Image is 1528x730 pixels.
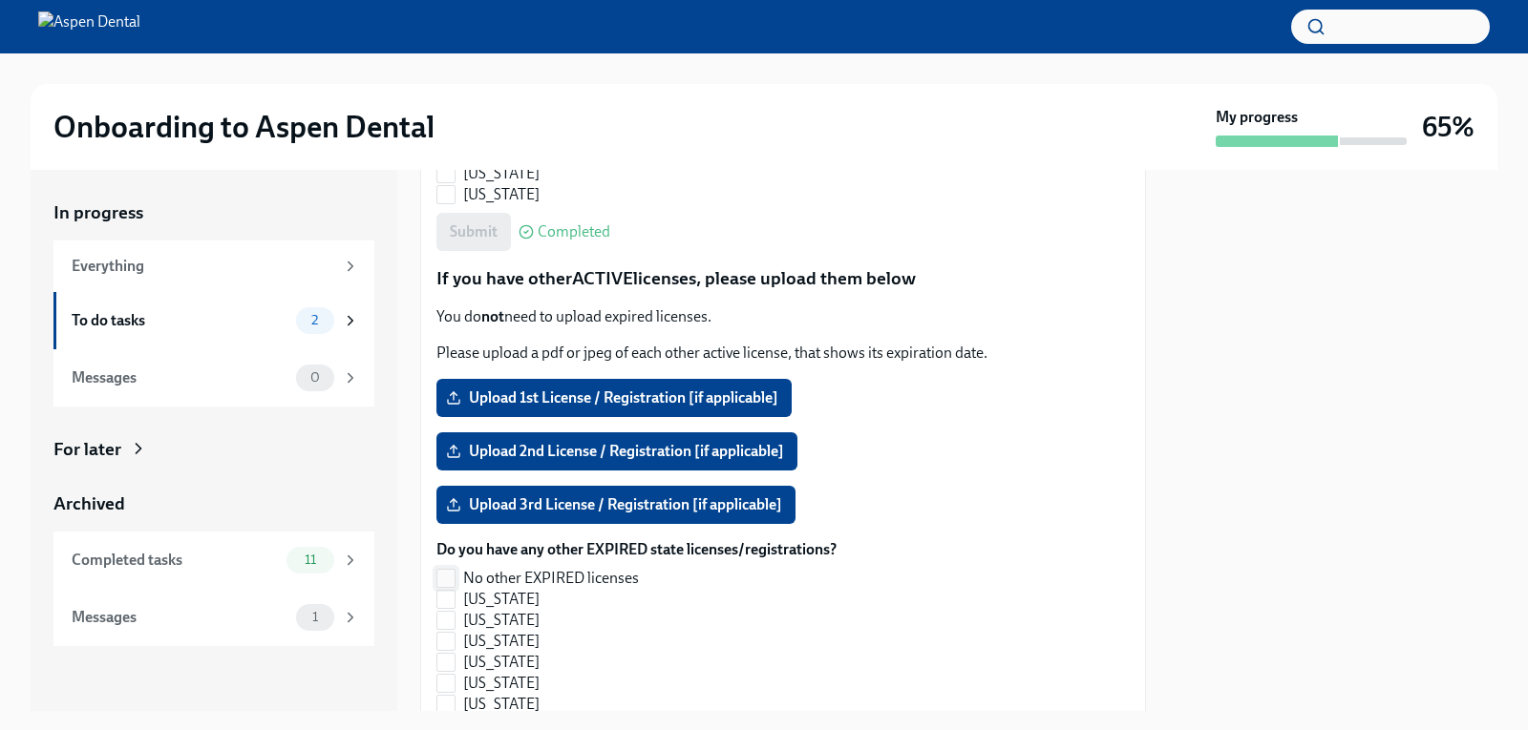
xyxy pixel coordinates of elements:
[463,652,540,673] span: [US_STATE]
[299,370,331,385] span: 0
[300,313,329,327] span: 2
[436,379,792,417] label: Upload 1st License / Registration [if applicable]
[53,349,374,407] a: Messages0
[463,610,540,631] span: [US_STATE]
[53,200,374,225] a: In progress
[436,343,1130,364] p: Please upload a pdf or jpeg of each other active license, that shows its expiration date.
[436,266,1130,291] p: If you have other licenses, please upload them below
[463,673,540,694] span: [US_STATE]
[293,553,328,567] span: 11
[436,539,837,560] label: Do you have any other EXPIRED state licenses/registrations?
[463,568,639,589] span: No other EXPIRED licenses
[53,292,374,349] a: To do tasks2
[1422,110,1475,144] h3: 65%
[1216,107,1298,128] strong: My progress
[72,607,288,628] div: Messages
[38,11,140,42] img: Aspen Dental
[301,610,329,624] span: 1
[450,495,782,514] span: Upload 3rd License / Registration [if applicable]
[436,432,797,470] label: Upload 2nd License / Registration [if applicable]
[72,310,288,331] div: To do tasks
[481,307,504,325] strong: not
[53,108,435,146] h2: Onboarding to Aspen Dental
[463,163,540,184] span: [US_STATE]
[450,388,778,407] span: Upload 1st License / Registration [if applicable]
[450,442,784,461] span: Upload 2nd License / Registration [if applicable]
[463,694,540,715] span: [US_STATE]
[53,532,374,589] a: Completed tasks11
[53,437,374,462] a: For later
[72,550,279,571] div: Completed tasks
[72,256,334,277] div: Everything
[53,491,374,516] a: Archived
[72,367,288,388] div: Messages
[53,240,374,292] a: Everything
[463,184,540,205] span: [US_STATE]
[463,589,540,610] span: [US_STATE]
[538,224,610,240] span: Completed
[463,631,540,652] span: [US_STATE]
[53,437,121,462] div: For later
[436,486,796,524] label: Upload 3rd License / Registration [if applicable]
[436,306,1130,327] p: You do need to upload expired licenses.
[53,589,374,646] a: Messages1
[572,267,633,289] strong: ACTIVE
